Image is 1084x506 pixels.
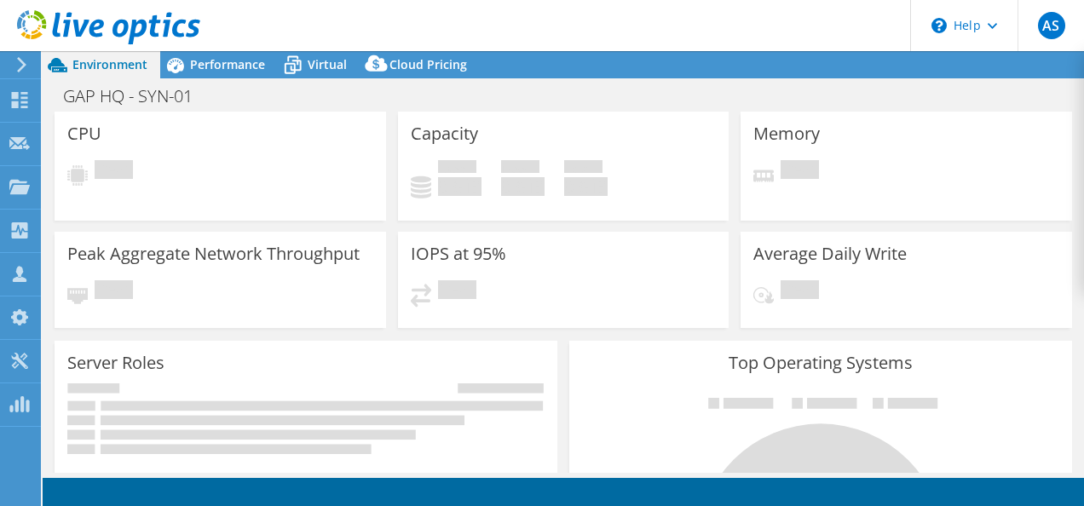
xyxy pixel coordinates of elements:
[501,160,539,177] span: Free
[55,87,219,106] h1: GAP HQ - SYN-01
[438,177,481,196] h4: 0 GiB
[67,244,360,263] h3: Peak Aggregate Network Throughput
[1038,12,1065,39] span: AS
[95,280,133,303] span: Pending
[72,56,147,72] span: Environment
[501,177,545,196] h4: 0 GiB
[564,177,608,196] h4: 0 GiB
[190,56,265,72] span: Performance
[931,18,947,33] svg: \n
[67,124,101,143] h3: CPU
[411,244,506,263] h3: IOPS at 95%
[781,160,819,183] span: Pending
[438,160,476,177] span: Used
[95,160,133,183] span: Pending
[67,354,164,372] h3: Server Roles
[582,354,1059,372] h3: Top Operating Systems
[781,280,819,303] span: Pending
[753,244,907,263] h3: Average Daily Write
[564,160,603,177] span: Total
[411,124,478,143] h3: Capacity
[389,56,467,72] span: Cloud Pricing
[438,280,476,303] span: Pending
[308,56,347,72] span: Virtual
[753,124,820,143] h3: Memory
